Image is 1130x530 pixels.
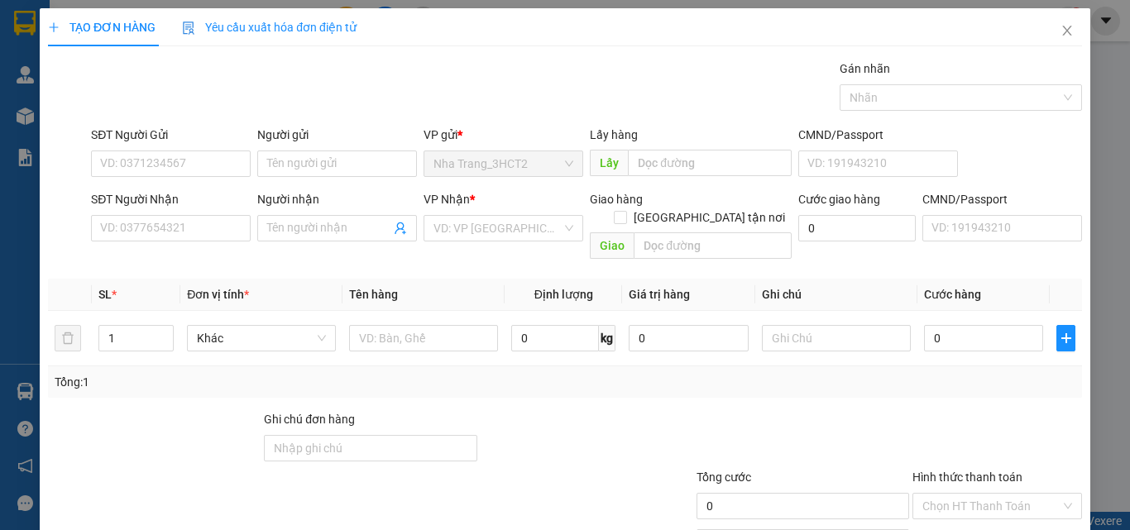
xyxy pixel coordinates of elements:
label: Ghi chú đơn hàng [264,413,355,426]
span: Giao hàng [590,193,643,206]
div: Người gửi [257,126,417,144]
span: SL [98,288,112,301]
div: VP gửi [424,126,583,144]
span: Nha Trang_3HCT2 [433,151,573,176]
input: Ghi Chú [762,325,911,351]
span: Yêu cầu xuất hóa đơn điện tử [182,21,357,34]
span: VP Nhận [424,193,470,206]
span: Khác [197,326,326,351]
th: Ghi chú [755,279,917,311]
span: Đơn vị tính [187,288,249,301]
span: user-add [394,222,407,235]
span: plus [48,21,60,33]
span: Định lượng [534,288,592,301]
input: Dọc đường [628,150,791,176]
input: 0 [629,325,748,351]
div: CMND/Passport [797,126,957,144]
input: Ghi chú đơn hàng [264,435,476,461]
span: [GEOGRAPHIC_DATA] tận nơi [626,208,791,227]
span: plus [1057,332,1075,345]
span: Lấy hàng [590,128,638,141]
button: plus [1056,325,1075,351]
span: Cước hàng [924,288,981,301]
div: CMND/Passport [922,190,1082,208]
button: Close [1044,8,1090,55]
span: Giá trị hàng [629,288,690,301]
label: Hình thức thanh toán [912,470,1022,484]
label: Cước giao hàng [797,193,879,206]
label: Gán nhãn [840,62,890,75]
span: close [1061,24,1074,37]
span: TẠO ĐƠN HÀNG [48,21,156,34]
div: SĐT Người Gửi [91,126,251,144]
button: delete [55,325,81,351]
input: Cước giao hàng [797,215,916,241]
img: icon [182,21,195,35]
input: VD: Bàn, Ghế [349,325,498,351]
span: Giao [590,232,634,259]
div: Tổng: 1 [55,373,438,391]
span: Tên hàng [349,288,398,301]
div: Người nhận [257,190,417,208]
span: Tổng cước [697,470,751,484]
div: SĐT Người Nhận [91,190,251,208]
span: kg [599,325,615,351]
span: Lấy [590,150,628,176]
input: Dọc đường [634,232,791,259]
